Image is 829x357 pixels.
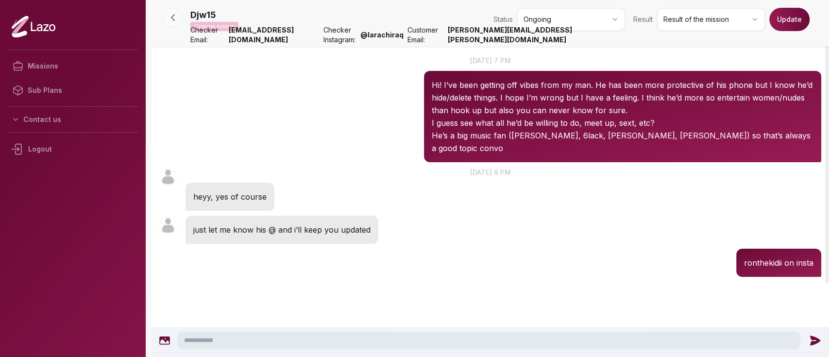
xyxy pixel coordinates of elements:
[152,55,829,66] p: [DATE] 7 pm
[152,167,829,177] p: [DATE] 8 pm
[432,117,813,129] p: I guess see what all he’d be willing to do, meet up, sext, etc?
[190,22,238,31] p: Ongoing mission
[323,25,356,45] span: Checker Instagram:
[493,15,513,24] span: Status
[407,25,443,45] span: Customer Email:
[744,256,813,269] p: ronthekidii on insta
[190,25,225,45] span: Checker Email:
[8,54,138,78] a: Missions
[769,8,810,31] button: Update
[8,111,138,128] button: Contact us
[432,129,813,154] p: He’s a big music fan ([PERSON_NAME], 6lack, [PERSON_NAME], [PERSON_NAME]) so that’s always a good...
[432,79,813,117] p: Hi! I’ve been getting off vibes from my man. He has been more protective of his phone but I know ...
[633,15,653,24] span: Result
[193,223,371,236] p: just let me know his @ and i’ll keep you updated
[159,217,177,234] img: User avatar
[193,190,267,203] p: heyy, yes of course
[229,25,320,45] strong: [EMAIL_ADDRESS][DOMAIN_NAME]
[360,30,403,40] strong: @ larachiraq
[8,78,138,102] a: Sub Plans
[8,136,138,162] div: Logout
[448,25,626,45] strong: [PERSON_NAME][EMAIL_ADDRESS][PERSON_NAME][DOMAIN_NAME]
[190,8,216,22] p: Djw15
